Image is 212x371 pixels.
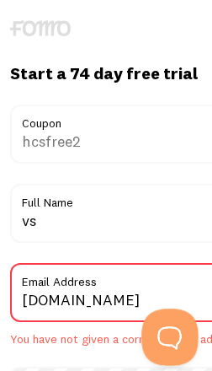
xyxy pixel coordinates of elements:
iframe: Help Scout Beacon - Open [141,309,199,366]
img: fomo-logo-gray-b99e0e8ada9f9040e2984d0d95b3b12da0074ffd48d1e5cb62ac37fc77b0b268.svg [10,20,71,36]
